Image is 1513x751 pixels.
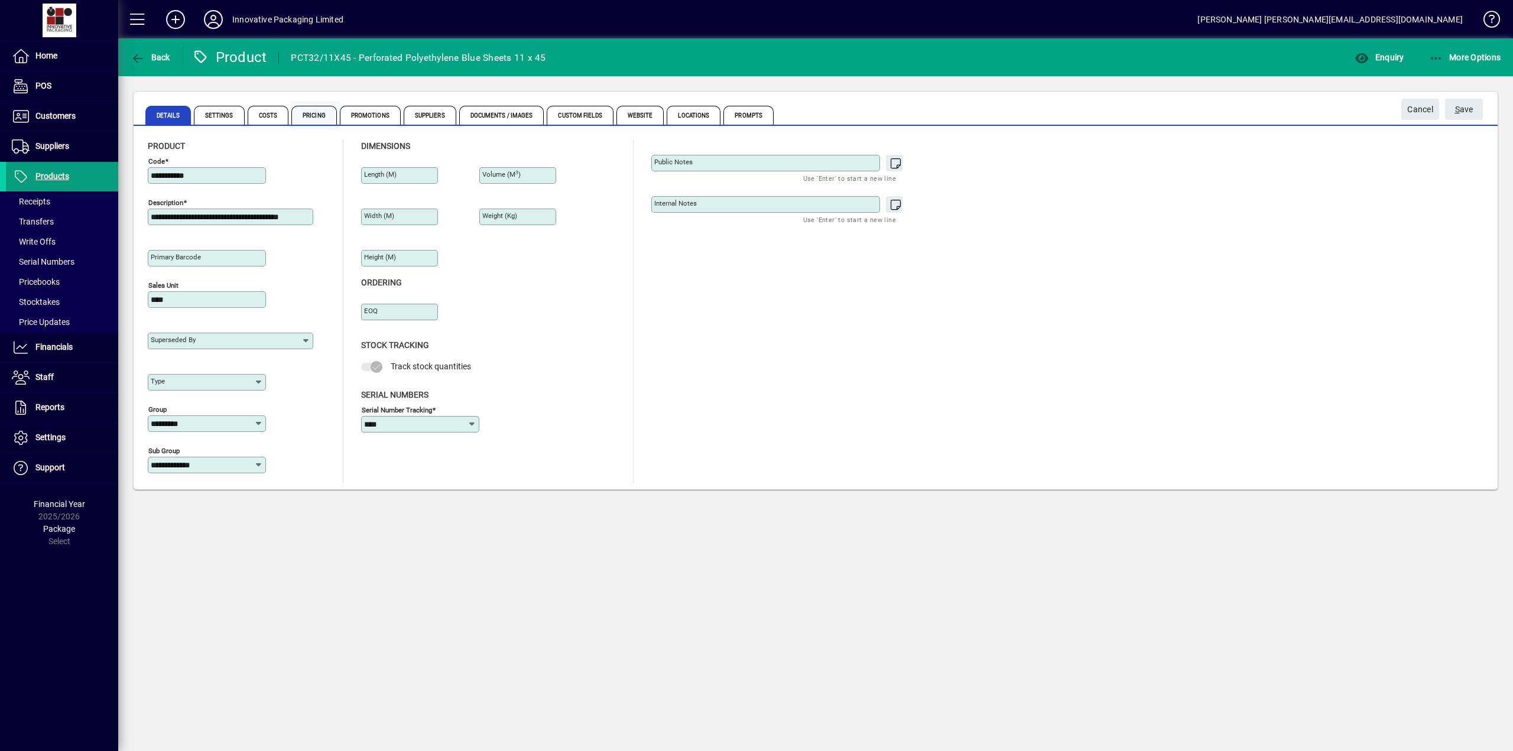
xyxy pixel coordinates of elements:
a: Stocktakes [6,292,118,312]
span: Settings [35,433,66,442]
button: Add [157,9,194,30]
mat-label: Public Notes [654,158,693,166]
span: POS [35,81,51,90]
button: Enquiry [1352,47,1407,68]
mat-label: Height (m) [364,253,396,261]
span: Ordering [361,278,402,287]
span: Details [145,106,191,125]
a: Customers [6,102,118,131]
mat-hint: Use 'Enter' to start a new line [803,213,896,226]
a: Financials [6,333,118,362]
span: Suppliers [35,141,69,151]
span: Serial Numbers [361,390,428,399]
span: Receipts [12,197,50,206]
span: Stocktakes [12,297,60,307]
a: Staff [6,363,118,392]
span: Website [616,106,664,125]
app-page-header-button: Back [118,47,183,68]
mat-label: Superseded by [151,336,196,344]
mat-label: Code [148,157,165,165]
span: Documents / Images [459,106,544,125]
mat-label: Volume (m ) [482,170,521,178]
span: Pricebooks [12,277,60,287]
span: Custom Fields [547,106,613,125]
a: Pricebooks [6,272,118,292]
span: Package [43,524,75,534]
a: Settings [6,423,118,453]
div: [PERSON_NAME] [PERSON_NAME][EMAIL_ADDRESS][DOMAIN_NAME] [1197,10,1463,29]
span: More Options [1429,53,1501,62]
a: Write Offs [6,232,118,252]
span: Prompts [723,106,774,125]
span: Serial Numbers [12,257,74,266]
a: Reports [6,393,118,422]
div: Product [192,48,267,67]
span: Staff [35,372,54,382]
mat-label: Sales unit [148,281,178,290]
span: Back [131,53,170,62]
mat-label: Primary barcode [151,253,201,261]
a: Home [6,41,118,71]
mat-hint: Use 'Enter' to start a new line [803,171,896,185]
mat-label: Internal Notes [654,199,697,207]
span: Locations [667,106,720,125]
button: Profile [194,9,232,30]
span: Price Updates [12,317,70,327]
span: Write Offs [12,237,56,246]
span: Cancel [1407,100,1433,119]
sup: 3 [515,170,518,175]
span: ave [1455,100,1473,119]
button: More Options [1426,47,1504,68]
span: Products [35,171,69,181]
mat-label: Width (m) [364,212,394,220]
span: Home [35,51,57,60]
button: Cancel [1401,99,1439,120]
mat-label: EOQ [364,307,378,315]
a: Price Updates [6,312,118,332]
a: Transfers [6,212,118,232]
span: S [1455,105,1460,114]
span: Suppliers [404,106,456,125]
span: Stock Tracking [361,340,429,350]
mat-label: Description [148,199,183,207]
span: Enquiry [1355,53,1404,62]
a: Suppliers [6,132,118,161]
mat-label: Sub group [148,447,180,455]
span: Customers [35,111,76,121]
a: Receipts [6,191,118,212]
mat-label: Serial Number tracking [362,405,432,414]
button: Back [128,47,173,68]
span: Settings [194,106,245,125]
mat-label: Group [148,405,167,414]
div: PCT32/11X45 - Perforated Polyethylene Blue Sheets 11 x 45 [291,48,546,67]
span: Promotions [340,106,401,125]
span: Product [148,141,185,151]
span: Support [35,463,65,472]
span: Costs [248,106,289,125]
span: Track stock quantities [391,362,471,371]
span: Reports [35,402,64,412]
span: Financial Year [34,499,85,509]
button: Save [1445,99,1483,120]
span: Transfers [12,217,54,226]
span: Financials [35,342,73,352]
a: POS [6,71,118,101]
span: Pricing [291,106,337,125]
mat-label: Type [151,377,165,385]
a: Support [6,453,118,483]
span: Dimensions [361,141,410,151]
mat-label: Weight (Kg) [482,212,517,220]
div: Innovative Packaging Limited [232,10,343,29]
mat-label: Length (m) [364,170,397,178]
a: Knowledge Base [1475,2,1498,41]
a: Serial Numbers [6,252,118,272]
